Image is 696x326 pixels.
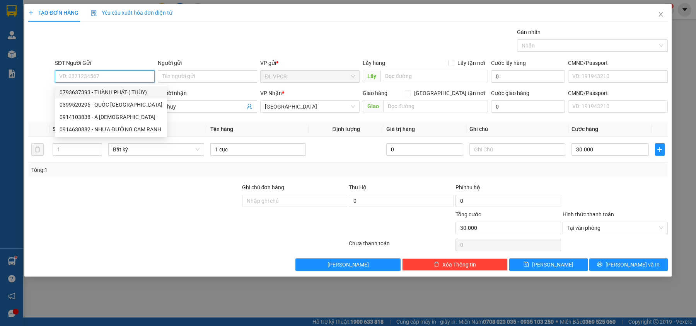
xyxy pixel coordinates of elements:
div: 0399520296 - QUỐC HẢI [55,98,167,111]
span: Lấy hàng [363,60,385,66]
input: VD: Bàn, Ghế [210,143,306,156]
img: logo.jpg [10,10,48,48]
img: icon [91,10,97,16]
div: 0793637393 - THÀNH PHÁT ( THÙY) [55,86,167,98]
span: save [524,261,529,268]
span: Thu Hộ [349,184,367,190]
div: 0399520296 - QUỐC [GEOGRAPHIC_DATA] [60,100,162,109]
label: Ghi chú đơn hàng [242,184,285,190]
label: Cước giao hàng [491,90,529,96]
div: CMND/Passport [568,59,667,67]
span: user-add [246,104,252,110]
button: printer[PERSON_NAME] và In [589,258,668,271]
span: Lấy [363,70,380,82]
li: (c) 2017 [65,37,106,46]
input: Cước giao hàng [491,100,565,113]
button: save[PERSON_NAME] [509,258,588,271]
span: Giá trị hàng [386,126,415,132]
span: ĐL VPCR [265,71,355,82]
div: Tổng: 1 [31,166,269,174]
span: VP Nhận [260,90,282,96]
div: 0914103838 - A ĐẠO [55,111,167,123]
div: 0914630882 - NHỰA ĐƯỜNG CAM RANH [55,123,167,136]
button: delete [31,143,44,156]
input: Ghi chú đơn hàng [242,195,347,207]
div: 0914630882 - NHỰA ĐƯỜNG CAM RANH [60,125,162,134]
span: Tổng cước [455,211,481,217]
div: 0793637393 - THÀNH PHÁT ( THÙY) [60,88,162,97]
div: 0914103838 - A [DEMOGRAPHIC_DATA] [60,113,162,121]
span: [PERSON_NAME] [532,260,573,269]
div: SĐT Người Gửi [55,59,154,67]
span: Yêu cầu xuất hóa đơn điện tử [91,10,172,16]
th: Ghi chú [466,122,568,137]
input: Dọc đường [383,100,488,112]
span: [PERSON_NAME] và In [606,260,660,269]
img: logo.jpg [84,10,102,28]
label: Cước lấy hàng [491,60,526,66]
span: Giao hàng [363,90,387,96]
input: 0 [386,143,464,156]
span: Tên hàng [210,126,233,132]
span: TẠO ĐƠN HÀNG [28,10,78,16]
span: plus [655,146,664,153]
div: Người nhận [158,89,257,97]
span: plus [28,10,34,15]
div: CMND/Passport [568,89,667,97]
span: ĐL Quận 5 [265,101,355,112]
span: close [658,11,664,17]
span: [GEOGRAPHIC_DATA] tận nơi [411,89,488,97]
b: Phúc An Express [10,50,40,100]
button: [PERSON_NAME] [295,258,401,271]
input: Ghi Chú [469,143,565,156]
button: deleteXóa Thông tin [402,258,507,271]
input: Cước lấy hàng [491,70,565,83]
span: Bất kỳ [113,144,200,155]
div: Người gửi [158,59,257,67]
span: Lấy tận nơi [454,59,488,67]
b: Gửi khách hàng [48,11,77,48]
div: VP gửi [260,59,360,67]
div: Chưa thanh toán [348,239,455,253]
span: SL [53,126,59,132]
button: Close [650,4,672,25]
label: Hình thức thanh toán [563,211,614,217]
span: [PERSON_NAME] [328,260,369,269]
span: Cước hàng [571,126,598,132]
b: [DOMAIN_NAME] [65,29,106,36]
input: Dọc đường [380,70,488,82]
span: Tại văn phòng [567,222,663,234]
span: Xóa Thông tin [442,260,476,269]
span: Giao [363,100,383,112]
span: printer [597,261,602,268]
div: Phí thu hộ [455,183,561,195]
button: plus [655,143,665,156]
label: Gán nhãn [517,29,541,35]
span: Định lượng [332,126,360,132]
span: delete [434,261,439,268]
